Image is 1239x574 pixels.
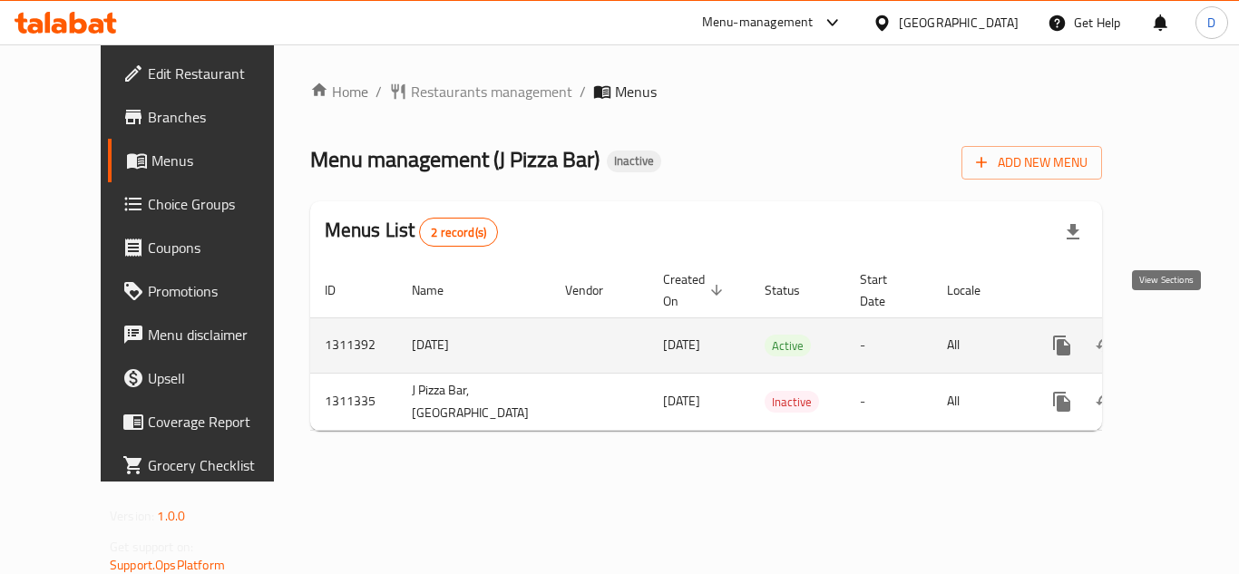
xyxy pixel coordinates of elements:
[148,193,293,215] span: Choice Groups
[108,400,307,443] a: Coverage Report
[947,279,1004,301] span: Locale
[325,279,359,301] span: ID
[765,279,824,301] span: Status
[148,411,293,433] span: Coverage Report
[845,373,932,430] td: -
[108,269,307,313] a: Promotions
[765,392,819,413] span: Inactive
[108,226,307,269] a: Coupons
[765,391,819,413] div: Inactive
[108,52,307,95] a: Edit Restaurant
[580,81,586,102] li: /
[157,504,185,528] span: 1.0.0
[663,389,700,413] span: [DATE]
[151,150,293,171] span: Menus
[148,367,293,389] span: Upsell
[108,443,307,487] a: Grocery Checklist
[663,333,700,356] span: [DATE]
[108,356,307,400] a: Upsell
[1084,380,1127,423] button: Change Status
[565,279,627,301] span: Vendor
[607,151,661,172] div: Inactive
[148,237,293,258] span: Coupons
[148,106,293,128] span: Branches
[397,317,551,373] td: [DATE]
[310,317,397,373] td: 1311392
[412,279,467,301] span: Name
[108,95,307,139] a: Branches
[148,324,293,345] span: Menu disclaimer
[1051,210,1095,254] div: Export file
[1026,263,1229,318] th: Actions
[702,12,814,34] div: Menu-management
[325,217,498,247] h2: Menus List
[110,535,193,559] span: Get support on:
[932,317,1026,373] td: All
[310,139,600,180] span: Menu management ( J Pizza Bar )
[108,139,307,182] a: Menus
[607,153,661,169] span: Inactive
[411,81,572,102] span: Restaurants management
[108,182,307,226] a: Choice Groups
[148,454,293,476] span: Grocery Checklist
[110,504,154,528] span: Version:
[976,151,1088,174] span: Add New Menu
[615,81,657,102] span: Menus
[148,280,293,302] span: Promotions
[419,218,498,247] div: Total records count
[376,81,382,102] li: /
[420,224,497,241] span: 2 record(s)
[310,373,397,430] td: 1311335
[765,336,811,356] span: Active
[1040,324,1084,367] button: more
[1207,13,1215,33] span: D
[663,268,728,312] span: Created On
[860,268,911,312] span: Start Date
[108,313,307,356] a: Menu disclaimer
[1084,324,1127,367] button: Change Status
[310,81,1102,102] nav: breadcrumb
[899,13,1019,33] div: [GEOGRAPHIC_DATA]
[845,317,932,373] td: -
[1040,380,1084,423] button: more
[310,263,1229,431] table: enhanced table
[932,373,1026,430] td: All
[148,63,293,84] span: Edit Restaurant
[389,81,572,102] a: Restaurants management
[397,373,551,430] td: J Pizza Bar,[GEOGRAPHIC_DATA]
[310,81,368,102] a: Home
[765,335,811,356] div: Active
[961,146,1102,180] button: Add New Menu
